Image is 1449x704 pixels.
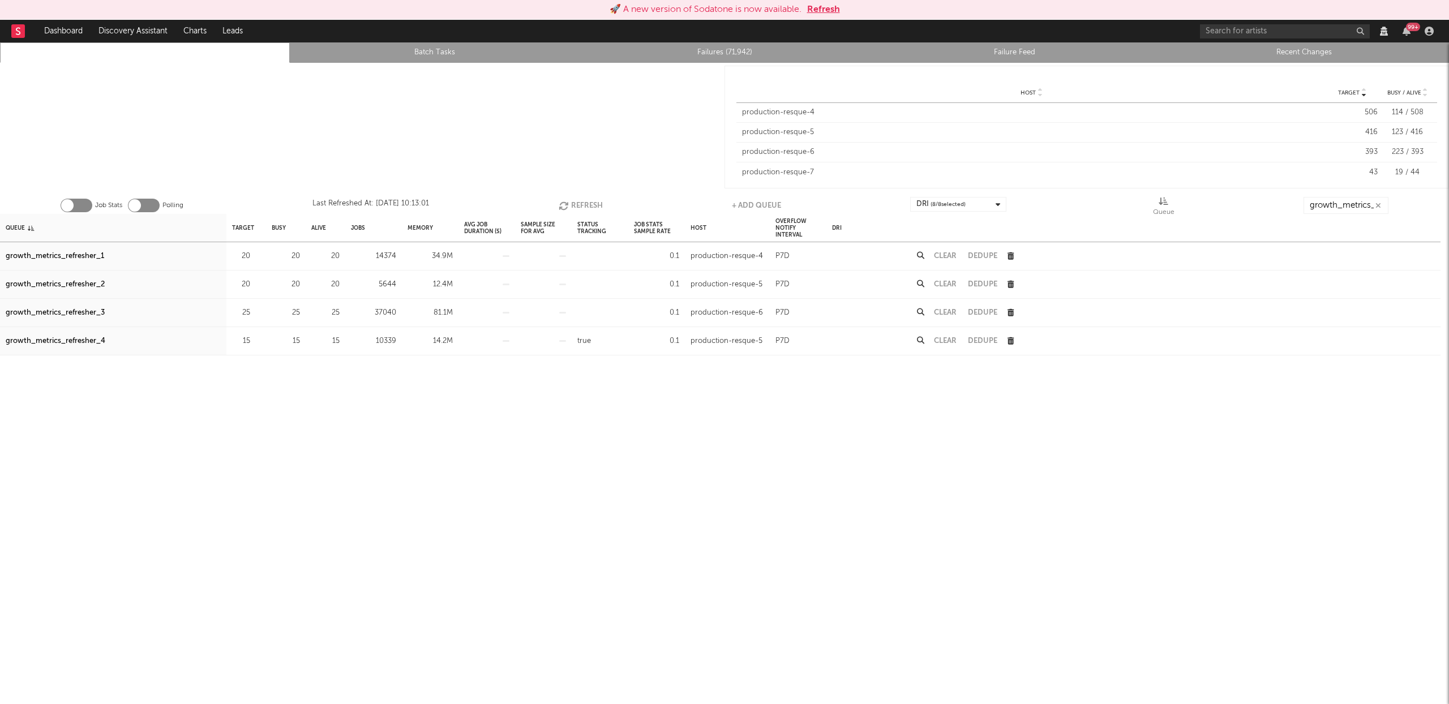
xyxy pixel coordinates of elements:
a: Dashboard [36,20,91,42]
span: Target [1338,89,1360,96]
button: Clear [934,309,957,316]
div: 393 [1327,147,1378,158]
div: 223 / 393 [1383,147,1431,158]
div: Memory [408,216,433,240]
div: 14.2M [408,334,453,348]
a: Failures (71,942) [586,46,863,59]
div: 43 [1327,167,1378,178]
div: Last Refreshed At: [DATE] 10:13:01 [312,197,429,214]
div: 0.1 [634,306,679,320]
input: Search for artists [1200,24,1370,38]
div: 25 [272,306,300,320]
a: growth_metrics_refresher_3 [6,306,105,320]
label: Polling [162,199,183,212]
div: 416 [1327,127,1378,138]
a: Queue Stats [6,46,284,59]
div: Status Tracking [577,216,623,240]
div: production-resque-5 [691,334,762,348]
div: Target [232,216,254,240]
a: growth_metrics_refresher_2 [6,278,105,291]
button: Clear [934,252,957,260]
a: growth_metrics_refresher_4 [6,334,105,348]
div: production-resque-7 [742,167,1321,178]
button: Dedupe [968,281,997,288]
a: Leads [215,20,251,42]
div: P7D [775,250,790,263]
div: 15 [272,334,300,348]
div: 506 [1327,107,1378,118]
div: 0.1 [634,250,679,263]
div: 10339 [351,334,396,348]
div: DRI [832,216,842,240]
div: production-resque-6 [691,306,763,320]
div: Queue [1153,197,1174,218]
a: growth_metrics_refresher_1 [6,250,104,263]
label: Job Stats [95,199,122,212]
div: 15 [311,334,340,348]
div: Overflow Notify Interval [775,216,821,240]
div: production-resque-4 [742,107,1321,118]
button: Dedupe [968,309,997,316]
div: 12.4M [408,278,453,291]
div: Sample Size For Avg [521,216,566,240]
div: 20 [232,250,250,263]
div: Host [691,216,706,240]
div: 20 [232,278,250,291]
div: 20 [311,250,340,263]
div: Queue [1153,205,1174,219]
div: 15 [232,334,250,348]
div: 14374 [351,250,396,263]
a: Failure Feed [876,46,1153,59]
div: true [577,334,591,348]
div: 37040 [351,306,396,320]
div: 20 [311,278,340,291]
div: Queue [6,216,34,240]
input: Search... [1304,197,1388,214]
button: Clear [934,337,957,345]
div: 0.1 [634,278,679,291]
span: Host [1021,89,1036,96]
a: Charts [175,20,215,42]
div: P7D [775,278,790,291]
button: + Add Queue [732,197,781,214]
div: 123 / 416 [1383,127,1431,138]
div: DRI [916,198,966,211]
div: 34.9M [408,250,453,263]
div: 5644 [351,278,396,291]
a: Discovery Assistant [91,20,175,42]
a: Batch Tasks [296,46,573,59]
button: Dedupe [968,337,997,345]
div: production-resque-5 [691,278,762,291]
button: 99+ [1403,27,1411,36]
div: 99 + [1406,23,1420,31]
button: Clear [934,281,957,288]
div: 20 [272,250,300,263]
div: production-resque-4 [691,250,763,263]
div: 114 / 508 [1383,107,1431,118]
div: 25 [311,306,340,320]
div: 20 [272,278,300,291]
div: 25 [232,306,250,320]
div: Job Stats Sample Rate [634,216,679,240]
a: Recent Changes [1165,46,1443,59]
div: 19 / 44 [1383,167,1431,178]
div: 81.1M [408,306,453,320]
div: Avg Job Duration (s) [464,216,509,240]
button: Refresh [559,197,603,214]
div: P7D [775,306,790,320]
div: production-resque-6 [742,147,1321,158]
div: production-resque-5 [742,127,1321,138]
div: 🚀 A new version of Sodatone is now available. [610,3,801,16]
div: Busy [272,216,286,240]
div: P7D [775,334,790,348]
span: ( 8 / 8 selected) [931,198,966,211]
span: Busy / Alive [1387,89,1421,96]
div: Alive [311,216,326,240]
button: Dedupe [968,252,997,260]
button: Refresh [807,3,840,16]
div: 0.1 [634,334,679,348]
